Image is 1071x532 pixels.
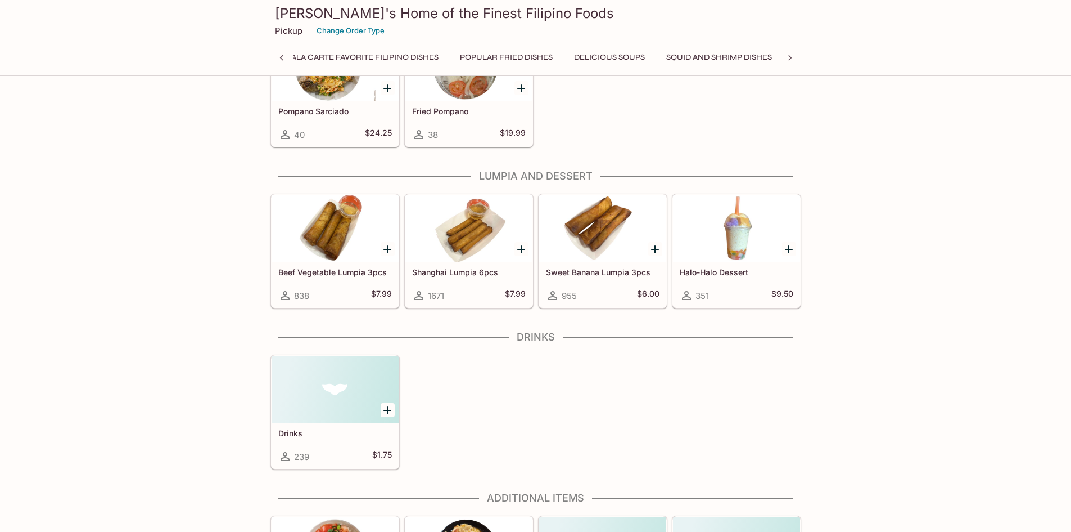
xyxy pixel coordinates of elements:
div: Pompano Sarciado [272,34,399,101]
a: Pompano Sarciado40$24.25 [271,33,399,147]
span: 955 [562,290,577,301]
div: Drinks [272,356,399,423]
h4: Lumpia and Dessert [270,170,801,182]
h5: Halo-Halo Dessert [680,267,793,277]
h4: Additional Items [270,492,801,504]
button: Add Halo-Halo Dessert [782,242,796,256]
h5: $19.99 [500,128,526,141]
span: 351 [695,290,709,301]
button: Squid and Shrimp Dishes [660,50,778,65]
h5: Pompano Sarciado [278,106,392,116]
h5: $6.00 [637,289,659,302]
p: Pickup [275,25,302,36]
span: 838 [294,290,309,301]
a: Drinks239$1.75 [271,355,399,469]
div: Beef Vegetable Lumpia 3pcs [272,195,399,262]
h5: $1.75 [372,450,392,463]
h5: Beef Vegetable Lumpia 3pcs [278,267,392,277]
div: Shanghai Lumpia 6pcs [405,195,532,262]
a: Shanghai Lumpia 6pcs1671$7.99 [405,194,533,308]
h5: $24.25 [365,128,392,141]
a: Sweet Banana Lumpia 3pcs955$6.00 [539,194,667,308]
button: Add Pompano Sarciado [381,81,395,95]
a: Beef Vegetable Lumpia 3pcs838$7.99 [271,194,399,308]
button: Ala Carte Favorite Filipino Dishes [285,50,445,65]
a: Fried Pompano38$19.99 [405,33,533,147]
h5: Shanghai Lumpia 6pcs [412,267,526,277]
div: Fried Pompano [405,34,532,101]
h5: Drinks [278,428,392,438]
h4: Drinks [270,331,801,343]
button: Add Shanghai Lumpia 6pcs [514,242,528,256]
h5: Fried Pompano [412,106,526,116]
button: Add Fried Pompano [514,81,528,95]
span: 1671 [428,290,444,301]
span: 38 [428,129,438,140]
span: 40 [294,129,305,140]
span: 239 [294,451,309,462]
button: Add Beef Vegetable Lumpia 3pcs [381,242,395,256]
button: Change Order Type [311,22,390,39]
button: Delicious Soups [568,50,651,65]
h5: Sweet Banana Lumpia 3pcs [546,267,659,277]
h5: $7.99 [505,289,526,302]
button: Popular Fried Dishes [454,50,559,65]
h3: [PERSON_NAME]'s Home of the Finest Filipino Foods [275,5,797,22]
h5: $7.99 [371,289,392,302]
div: Halo-Halo Dessert [673,195,800,262]
div: Sweet Banana Lumpia 3pcs [539,195,666,262]
h5: $9.50 [771,289,793,302]
a: Halo-Halo Dessert351$9.50 [672,194,801,308]
button: Add Drinks [381,403,395,417]
button: Add Sweet Banana Lumpia 3pcs [648,242,662,256]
